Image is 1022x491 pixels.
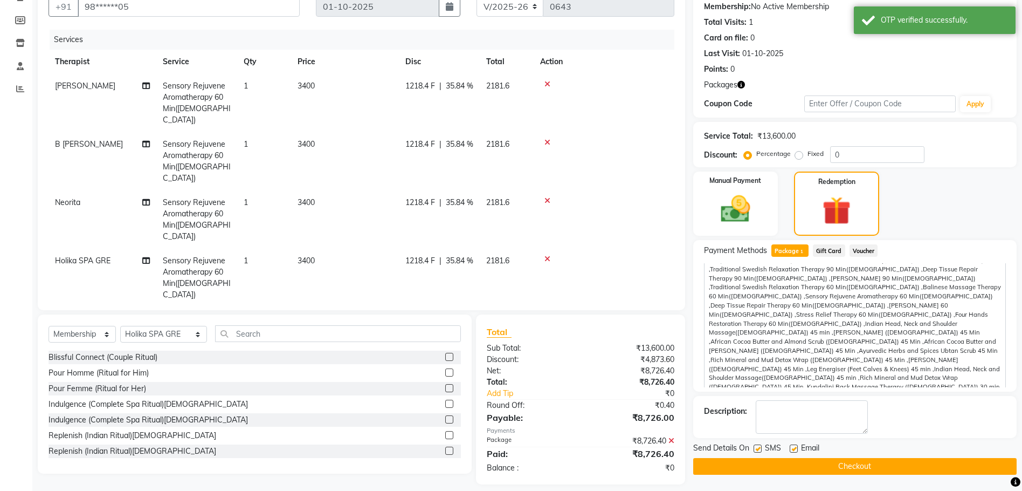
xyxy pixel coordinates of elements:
div: Service Total: [704,131,753,142]
span: Sensory Rejuvene Aromatherapy 60 Min([DEMOGRAPHIC_DATA]) [163,81,231,125]
div: 1 [749,17,753,28]
div: Payments [487,426,674,435]
div: ₹4,873.60 [581,354,682,365]
div: 0 [750,32,755,44]
div: Coupon Code [704,98,805,110]
span: B [PERSON_NAME] [55,139,123,149]
span: Email [801,442,819,456]
span: Deep Tissue Repair Therapy 60 Min([DEMOGRAPHIC_DATA]) , [710,302,889,309]
span: 3400 [298,81,315,91]
div: Paid: [479,447,581,460]
span: | [439,139,441,150]
span: Ayurvedic Herbs and Spices Ubtan Scrub 45 Min , [709,347,998,364]
div: ₹8,726.40 [581,377,682,388]
span: Packages [704,79,737,91]
div: Round Off: [479,400,581,411]
span: 1218.4 F [405,255,435,267]
div: ₹13,600.00 [757,131,796,142]
span: Payment Methods [704,245,767,256]
span: 1218.4 F [405,139,435,150]
span: [PERSON_NAME]([DEMOGRAPHIC_DATA]) 45 Min , [709,356,958,373]
div: Balance : [479,462,581,474]
div: Last Visit: [704,48,740,59]
div: ₹8,726.40 [581,447,682,460]
div: Card on file: [704,32,748,44]
div: ₹0 [597,388,682,399]
div: ₹8,726.40 [581,435,682,447]
div: Pour Femme (Ritual for Her) [49,383,146,394]
th: Service [156,50,237,74]
div: 01-10-2025 [742,48,783,59]
span: Kundalini Back Massage Therapy ([DEMOGRAPHIC_DATA]) 30 min , [709,383,1000,400]
span: 2181.6 [486,256,509,265]
div: Total Visits: [704,17,747,28]
th: Disc [399,50,480,74]
span: 3400 [298,197,315,207]
span: Sensory Rejuvene Aromatherapy 60 Min([DEMOGRAPHIC_DATA]) [163,256,231,299]
span: Rich Mineral and Mud Detox Wrap ([DEMOGRAPHIC_DATA]) 45 Min , [710,356,908,364]
div: 0 [730,64,735,75]
div: Description: [704,406,747,417]
span: 35.84 % [446,197,473,208]
span: 3400 [298,139,315,149]
span: 1 [244,81,248,91]
div: Replenish (Indian Ritual)[DEMOGRAPHIC_DATA] [49,446,216,457]
span: 2181.6 [486,81,509,91]
span: Four Hands Restoration Therapy 60 Min([DEMOGRAPHIC_DATA]) , [709,311,988,328]
th: Qty [237,50,291,74]
input: Enter Offer / Coupon Code [804,96,955,112]
span: [PERSON_NAME] [55,81,115,91]
span: [PERSON_NAME] ([DEMOGRAPHIC_DATA]) 45 Min , [709,329,980,345]
img: _cash.svg [712,192,759,226]
span: Total [487,326,512,338]
span: Traditional Swedish Relaxation Therapy 60 Min([DEMOGRAPHIC_DATA]) , [710,283,923,291]
div: Package [479,435,581,447]
span: 3400 [298,256,315,265]
div: No Active Membership [704,1,1006,12]
div: Discount: [704,149,737,161]
span: Sensory Rejuvene Aromatherapy 60 Min([DEMOGRAPHIC_DATA]) [163,197,231,241]
span: Sensory Rejuvene Aromatherapy 60 Min([DEMOGRAPHIC_DATA]) [163,139,231,183]
span: 35.84 % [446,139,473,150]
a: Add Tip [479,388,597,399]
span: Four Hands Restoration Therapy 90 Min([DEMOGRAPHIC_DATA]) , [709,256,984,273]
span: Sensory Rejuvene Aromatherapy 60 Min([DEMOGRAPHIC_DATA]) , [709,292,993,309]
span: 1 [799,249,805,255]
div: Total: [479,377,581,388]
span: 1 [244,256,248,265]
span: Voucher [850,244,878,257]
div: Indulgence (Complete Spa Ritual)[DEMOGRAPHIC_DATA] [49,414,248,426]
span: Holika SPA GRE [55,256,111,265]
span: Traditional Swedish Relaxation Therapy 90 Min([DEMOGRAPHIC_DATA]) , [710,265,923,273]
span: | [439,80,441,92]
div: ₹0.40 [581,400,682,411]
label: Redemption [818,177,855,187]
span: Package [771,244,809,257]
span: Stress Relief Therapy 60 Min([DEMOGRAPHIC_DATA]) , [796,311,955,318]
div: OTP verified successfully. [881,15,1007,26]
div: Points: [704,64,728,75]
span: 1 [244,197,248,207]
span: 35.84 % [446,80,473,92]
button: Apply [960,96,991,112]
img: _gift.svg [813,193,859,228]
div: Discount: [479,354,581,365]
span: Indian Head, Neck and Shoulder Massage([DEMOGRAPHIC_DATA]) 45 min , [709,365,1000,382]
span: 1218.4 F [405,80,435,92]
div: ₹0 [581,462,682,474]
span: 2181.6 [486,197,509,207]
div: ₹8,726.40 [581,365,682,377]
div: Sub Total: [479,343,581,354]
span: [PERSON_NAME] 60 Min([DEMOGRAPHIC_DATA]) , [709,302,948,318]
span: 1 [244,139,248,149]
label: Percentage [756,149,791,159]
span: 2181.6 [486,139,509,149]
div: Blissful Connect (Couple Ritual) [49,352,157,363]
th: Price [291,50,399,74]
div: Membership: [704,1,751,12]
div: Pour Homme (Ritual for Him) [49,367,149,379]
span: 1218.4 F [405,197,435,208]
span: Neorita [55,197,80,207]
span: Send Details On [693,442,749,456]
span: SMS [765,442,781,456]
